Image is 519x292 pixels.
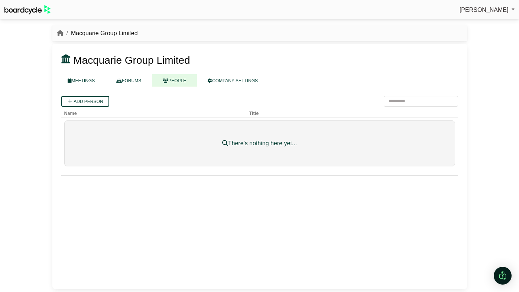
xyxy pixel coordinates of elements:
[494,267,512,285] div: Open Intercom Messenger
[57,74,106,87] a: MEETINGS
[64,29,138,38] li: Macquarie Group Limited
[460,5,515,15] a: [PERSON_NAME]
[73,54,190,66] span: Macquarie Group Limited
[82,139,437,148] div: There's nothing here yet...
[152,74,197,87] a: PEOPLE
[61,107,246,117] th: Name
[106,74,152,87] a: FORUMS
[61,96,109,107] a: Add person
[460,7,509,13] span: [PERSON_NAME]
[57,29,138,38] nav: breadcrumb
[246,107,399,117] th: Title
[4,5,51,14] img: BoardcycleBlackGreen-aaafeed430059cb809a45853b8cf6d952af9d84e6e89e1f1685b34bfd5cb7d64.svg
[197,74,269,87] a: COMPANY SETTINGS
